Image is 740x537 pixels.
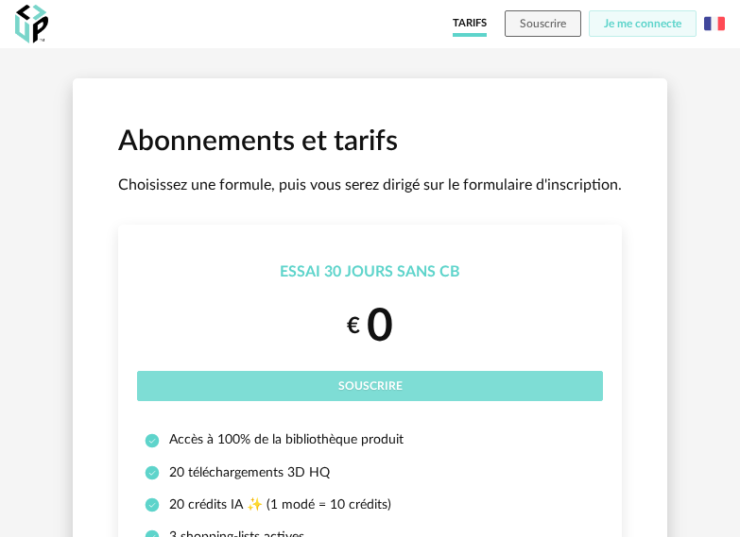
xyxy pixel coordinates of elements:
[145,464,595,481] li: 20 téléchargements 3D HQ
[137,262,603,282] div: Essai 30 jours sans CB
[347,312,360,342] small: €
[589,10,697,37] button: Je me connecte
[145,496,595,513] li: 20 crédits IA ✨ (1 modé = 10 crédits)
[137,371,603,401] button: Souscrire
[505,10,581,37] button: Souscrire
[604,18,681,29] span: Je me connecte
[520,18,566,29] span: Souscrire
[453,10,487,37] a: Tarifs
[118,176,622,195] p: Choisissez une formule, puis vous serez dirigé sur le formulaire d'inscription.
[338,380,403,392] span: Souscrire
[145,431,595,448] li: Accès à 100% de la bibliothèque produit
[704,13,725,34] img: fr
[15,5,48,43] img: OXP
[118,124,622,160] h1: Abonnements et tarifs
[367,304,393,349] span: 0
